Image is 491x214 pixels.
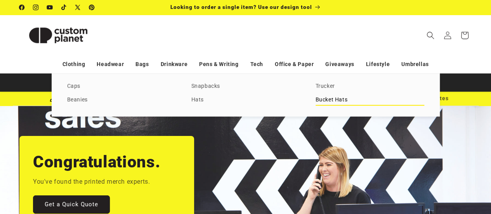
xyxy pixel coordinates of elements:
[161,57,187,71] a: Drinkware
[62,57,85,71] a: Clothing
[135,57,149,71] a: Bags
[422,27,439,44] summary: Search
[67,81,176,92] a: Caps
[316,81,424,92] a: Trucker
[275,57,314,71] a: Office & Paper
[33,195,110,214] a: Get a Quick Quote
[17,15,100,56] a: Custom Planet
[316,95,424,105] a: Bucket Hats
[19,18,97,53] img: Custom Planet
[33,151,160,172] h2: Congratulations.
[250,57,263,71] a: Tech
[325,57,354,71] a: Giveaways
[33,176,150,188] p: You've found the printed merch experts.
[401,57,429,71] a: Umbrellas
[191,81,300,92] a: Snapbacks
[366,57,390,71] a: Lifestyle
[170,4,312,10] span: Looking to order a single item? Use our design tool
[361,130,491,214] iframe: Chat Widget
[199,57,238,71] a: Pens & Writing
[191,95,300,105] a: Hats
[67,95,176,105] a: Beanies
[97,57,124,71] a: Headwear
